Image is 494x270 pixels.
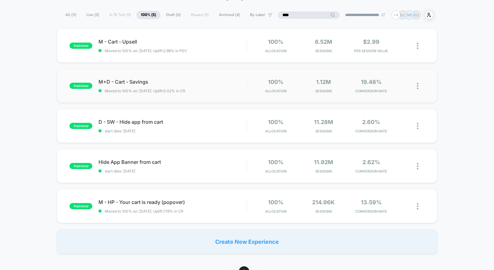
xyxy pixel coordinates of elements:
[69,123,92,129] span: published
[301,49,346,53] span: Sessions
[315,39,332,45] span: 6.52M
[57,229,437,254] div: Create New Experience
[265,49,287,53] span: Allocation
[98,129,247,133] span: start date: [DATE]
[265,89,287,93] span: Allocation
[268,199,283,206] span: 100%
[301,89,346,93] span: Sessions
[417,163,418,169] img: close
[417,203,418,210] img: close
[361,79,382,85] span: 19.48%
[316,79,331,85] span: 1.12M
[363,39,379,45] span: $2.99
[250,13,265,17] span: By Label
[301,209,346,214] span: Sessions
[349,49,394,53] span: PER SESSION VALUE
[82,11,104,19] span: Live ( 5 )
[400,13,405,17] p: BU
[417,43,418,49] img: close
[98,159,247,165] span: Hide App Banner from cart
[268,39,283,45] span: 100%
[414,13,419,17] p: KU
[417,123,418,129] img: close
[314,159,333,165] span: 11.92M
[361,199,382,206] span: 13.59%
[362,119,380,125] span: 2.60%
[265,129,287,133] span: Allocation
[69,203,92,209] span: published
[265,169,287,173] span: Allocation
[381,13,385,17] img: end
[105,209,183,214] span: Moved to 100% on: [DATE] . Uplift: 7.19% in CR
[105,89,185,93] span: Moved to 100% on: [DATE] . Uplift: 0.02% in CR
[136,11,161,19] span: 100% ( 5 )
[312,199,335,206] span: 214.96k
[98,39,247,45] span: M - Cart - Upsell
[301,169,346,173] span: Sessions
[98,169,247,173] span: start date: [DATE]
[61,11,81,19] span: All ( 11 )
[268,79,283,85] span: 100%
[391,10,400,19] div: + 4
[105,48,187,53] span: Moved to 100% on: [DATE] . Uplift: 2.98% in PSV
[314,119,333,125] span: 11.28M
[407,13,412,17] p: MS
[69,83,92,89] span: published
[349,129,394,133] span: CONVERSION RATE
[349,89,394,93] span: CONVERSION RATE
[98,199,247,205] span: M - HP - Your cart is ready (popover)
[265,209,287,214] span: Allocation
[268,159,283,165] span: 100%
[161,11,185,19] span: Draft ( 6 )
[214,11,245,19] span: Archived ( 4 )
[362,159,380,165] span: 2.62%
[98,119,247,125] span: D - SW - Hide app from cart
[69,163,92,169] span: published
[417,83,418,89] img: close
[69,43,92,49] span: published
[98,79,247,85] span: M+D - Cart - Savings
[268,119,283,125] span: 100%
[349,209,394,214] span: CONVERSION RATE
[301,129,346,133] span: Sessions
[349,169,394,173] span: CONVERSION RATE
